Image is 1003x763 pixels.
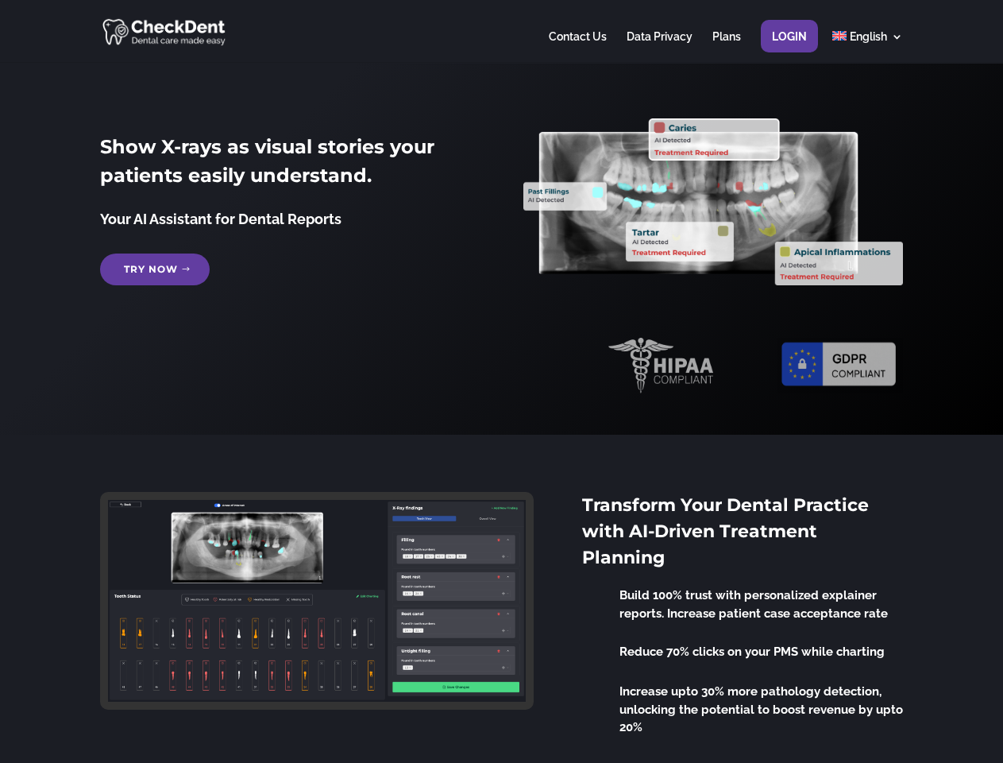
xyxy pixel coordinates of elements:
span: Increase upto 30% more pathology detection, unlocking the potential to boost revenue by upto 20% [619,684,903,734]
span: Your AI Assistant for Dental Reports [100,211,341,227]
h2: Show X-rays as visual stories your patients easily understand. [100,133,479,198]
a: Plans [712,31,741,62]
a: English [832,31,903,62]
img: CheckDent AI [102,16,227,47]
a: Login [772,31,807,62]
a: Try Now [100,254,210,285]
span: English [850,30,887,43]
span: Transform Your Dental Practice with AI-Driven Treatment Planning [582,494,869,568]
img: X_Ray_annotated [523,118,902,285]
a: Data Privacy [627,31,692,62]
span: Build 100% trust with personalized explainer reports. Increase patient case acceptance rate [619,588,888,621]
a: Contact Us [549,31,607,62]
span: Reduce 70% clicks on your PMS while charting [619,645,885,659]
